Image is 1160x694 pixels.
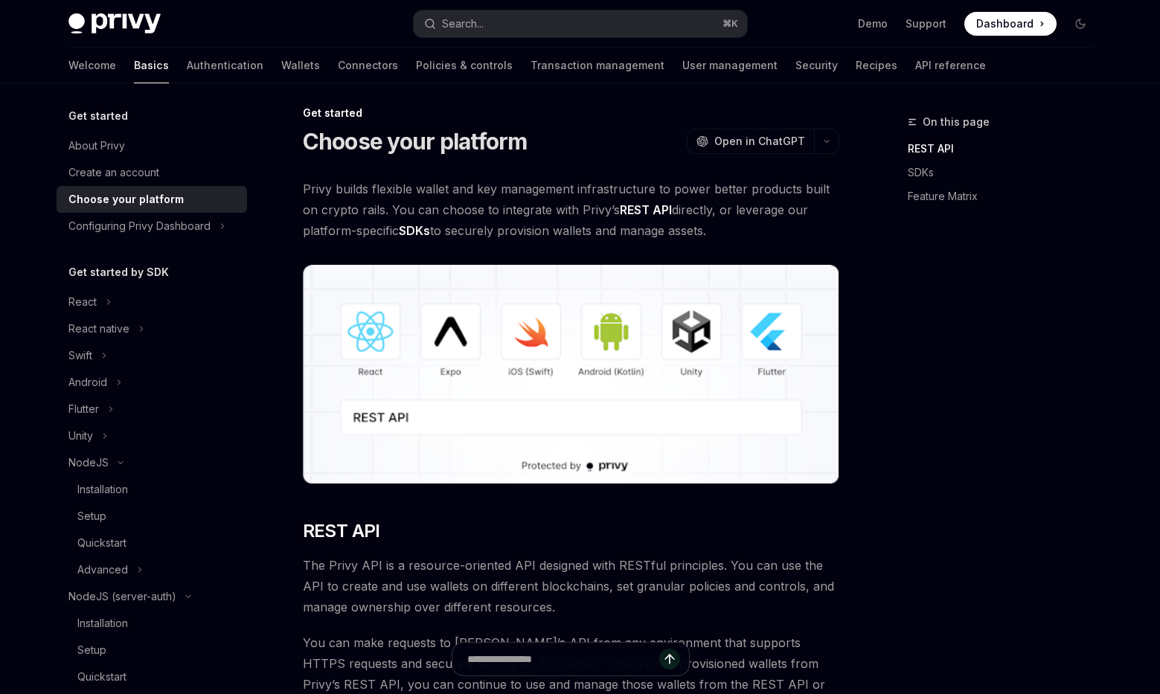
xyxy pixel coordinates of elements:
button: Search...⌘K [414,10,747,37]
div: Get started [303,106,839,121]
a: Dashboard [964,12,1057,36]
a: Welcome [68,48,116,83]
div: Quickstart [77,534,126,552]
div: Swift [68,347,92,364]
span: ⌘ K [722,18,738,30]
a: Security [795,48,838,83]
div: About Privy [68,137,125,155]
a: Demo [858,16,888,31]
div: Advanced [77,561,128,579]
a: Wallets [281,48,320,83]
strong: SDKs [399,223,430,238]
a: API reference [915,48,986,83]
a: Authentication [187,48,263,83]
span: Dashboard [976,16,1034,31]
span: REST API [303,519,380,543]
a: Feature Matrix [908,184,1104,208]
div: Installation [77,481,128,498]
a: Installation [57,476,247,503]
div: Unity [68,427,93,445]
div: Android [68,373,107,391]
button: Send message [659,649,680,669]
span: Open in ChatGPT [714,134,805,149]
a: Setup [57,637,247,664]
strong: REST API [620,202,672,217]
a: Choose your platform [57,186,247,213]
a: Policies & controls [416,48,513,83]
h1: Choose your platform [303,128,528,155]
div: Choose your platform [68,190,184,208]
a: Basics [134,48,169,83]
button: Toggle dark mode [1068,12,1092,36]
a: Quickstart [57,530,247,556]
div: Configuring Privy Dashboard [68,217,211,235]
a: Support [906,16,946,31]
a: Create an account [57,159,247,186]
a: SDKs [908,161,1104,184]
div: Flutter [68,400,99,418]
img: images/Platform2.png [303,265,839,483]
div: React [68,293,97,311]
a: REST API [908,137,1104,161]
a: Installation [57,610,247,637]
span: On this page [923,113,990,131]
a: Quickstart [57,664,247,690]
a: Recipes [856,48,897,83]
div: NodeJS [68,454,109,472]
button: Open in ChatGPT [687,129,814,154]
a: User management [682,48,778,83]
a: Connectors [338,48,398,83]
a: Transaction management [531,48,664,83]
a: Setup [57,503,247,530]
span: The Privy API is a resource-oriented API designed with RESTful principles. You can use the API to... [303,555,839,617]
div: Search... [442,15,484,33]
div: React native [68,320,129,338]
h5: Get started by SDK [68,263,169,281]
a: About Privy [57,132,247,159]
div: NodeJS (server-auth) [68,588,176,605]
div: Quickstart [77,668,126,686]
div: Setup [77,507,106,525]
img: dark logo [68,13,161,34]
div: Create an account [68,164,159,181]
div: Installation [77,614,128,632]
span: Privy builds flexible wallet and key management infrastructure to power better products built on ... [303,179,839,241]
div: Setup [77,641,106,659]
h5: Get started [68,107,128,125]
